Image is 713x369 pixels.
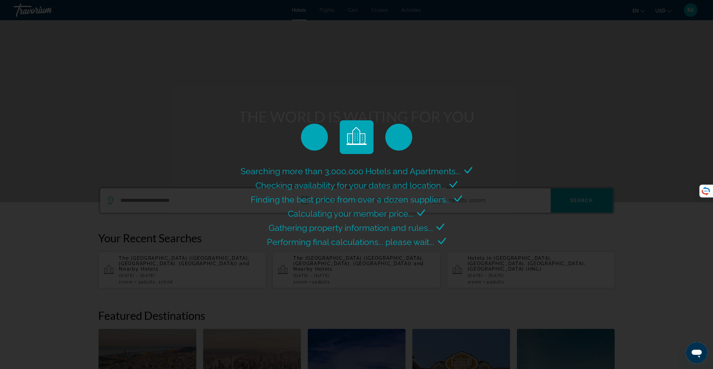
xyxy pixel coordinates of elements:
[255,180,446,190] span: Checking availability for your dates and location...
[241,166,461,176] span: Searching more than 3,000,000 Hotels and Apartments...
[269,223,433,233] span: Gathering property information and rules...
[251,194,451,205] span: Finding the best price from over a dozen suppliers...
[288,209,414,219] span: Calculating your member price...
[686,342,708,364] iframe: Кнопка для запуску вікна повідомлень
[267,237,435,247] span: Performing final calculations... please wait...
